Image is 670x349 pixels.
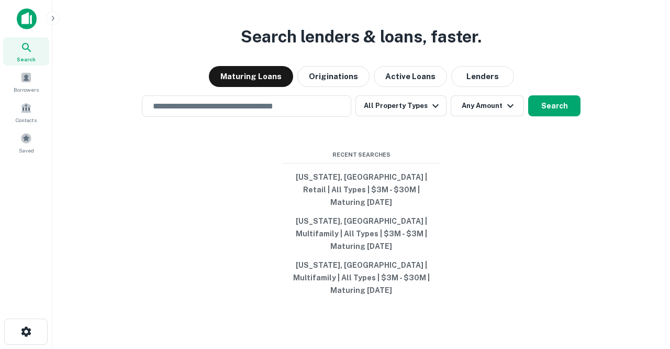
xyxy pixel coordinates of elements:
[17,8,37,29] img: capitalize-icon.png
[241,24,482,49] h3: Search lenders & loans, faster.
[451,66,514,87] button: Lenders
[374,66,447,87] button: Active Loans
[17,55,36,63] span: Search
[283,168,440,212] button: [US_STATE], [GEOGRAPHIC_DATA] | Retail | All Types | $3M - $30M | Maturing [DATE]
[3,128,49,157] a: Saved
[283,150,440,159] span: Recent Searches
[3,37,49,66] a: Search
[355,95,446,116] button: All Property Types
[19,146,34,155] span: Saved
[3,68,49,96] a: Borrowers
[528,95,580,116] button: Search
[14,85,39,94] span: Borrowers
[283,212,440,256] button: [US_STATE], [GEOGRAPHIC_DATA] | Multifamily | All Types | $3M - $3M | Maturing [DATE]
[3,98,49,126] a: Contacts
[618,265,670,315] iframe: Chat Widget
[283,256,440,300] button: [US_STATE], [GEOGRAPHIC_DATA] | Multifamily | All Types | $3M - $30M | Maturing [DATE]
[451,95,524,116] button: Any Amount
[209,66,293,87] button: Maturing Loans
[16,116,37,124] span: Contacts
[297,66,370,87] button: Originations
